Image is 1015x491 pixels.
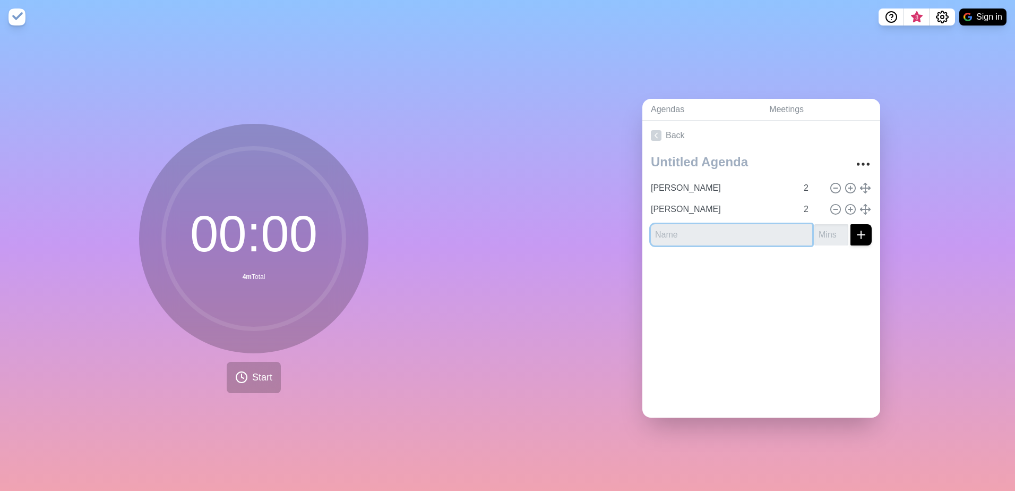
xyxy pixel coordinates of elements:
input: Name [647,177,797,199]
button: Start [227,362,281,393]
span: Start [252,370,272,385]
input: Name [651,224,812,245]
button: Settings [930,9,955,26]
input: Mins [814,224,848,245]
input: Name [647,199,797,220]
input: Mins [799,199,825,220]
a: Back [642,121,880,150]
button: Help [879,9,904,26]
span: 3 [913,13,921,22]
button: What’s new [904,9,930,26]
input: Mins [799,177,825,199]
img: google logo [964,13,972,21]
button: More [853,154,874,175]
button: Sign in [959,9,1007,26]
img: timeblocks logo [8,9,25,26]
a: Agendas [642,99,761,121]
a: Meetings [761,99,880,121]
